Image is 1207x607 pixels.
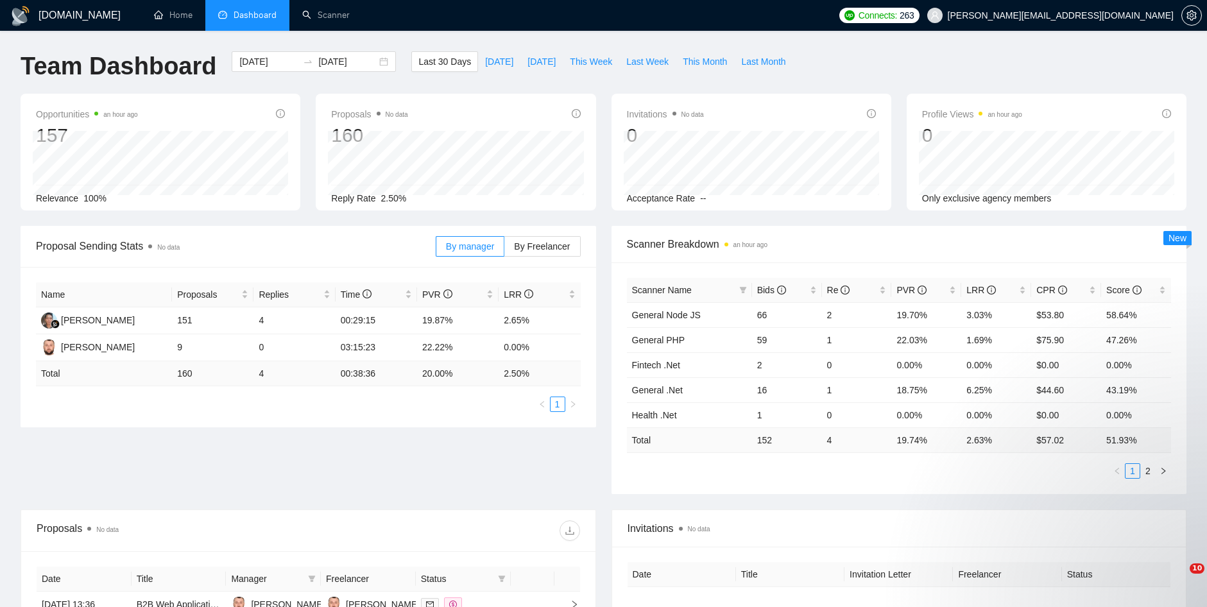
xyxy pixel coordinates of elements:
[777,286,786,295] span: info-circle
[900,8,914,22] span: 263
[499,361,580,386] td: 2.50 %
[930,11,939,20] span: user
[822,352,892,377] td: 0
[363,289,372,298] span: info-circle
[318,55,377,69] input: End date
[83,193,107,203] span: 100%
[961,427,1031,452] td: 2.63 %
[41,341,135,352] a: ST[PERSON_NAME]
[331,193,375,203] span: Reply Rate
[632,285,692,295] span: Scanner Name
[619,51,676,72] button: Last Week
[234,10,277,21] span: Dashboard
[61,340,135,354] div: [PERSON_NAME]
[1101,352,1171,377] td: 0.00%
[560,526,579,536] span: download
[572,109,581,118] span: info-circle
[336,361,417,386] td: 00:38:36
[563,51,619,72] button: This Week
[231,572,303,586] span: Manager
[891,302,961,327] td: 19.70%
[527,55,556,69] span: [DATE]
[822,302,892,327] td: 2
[386,111,408,118] span: No data
[1031,377,1101,402] td: $44.60
[844,562,953,587] th: Invitation Letter
[733,241,767,248] time: an hour ago
[36,107,138,122] span: Opportunities
[157,244,180,251] span: No data
[132,567,227,592] th: Title
[253,361,335,386] td: 4
[966,285,996,295] span: LRR
[683,55,727,69] span: This Month
[822,377,892,402] td: 1
[302,10,350,21] a: searchScanner
[700,193,706,203] span: --
[36,123,138,148] div: 157
[172,361,253,386] td: 160
[822,427,892,452] td: 4
[239,55,298,69] input: Start date
[961,327,1031,352] td: 1.69%
[1101,302,1171,327] td: 58.64%
[1106,285,1141,295] span: Score
[752,327,822,352] td: 59
[259,287,320,302] span: Replies
[10,6,31,26] img: logo
[418,55,471,69] span: Last 30 Days
[859,8,897,22] span: Connects:
[36,193,78,203] span: Relevance
[381,193,407,203] span: 2.50%
[961,302,1031,327] td: 3.03%
[1113,467,1121,475] span: left
[1162,109,1171,118] span: info-circle
[321,567,416,592] th: Freelancer
[417,307,499,334] td: 19.87%
[154,10,193,21] a: homeHome
[498,575,506,583] span: filter
[891,352,961,377] td: 0.00%
[752,377,822,402] td: 16
[443,289,452,298] span: info-circle
[627,427,752,452] td: Total
[41,314,135,325] a: TH[PERSON_NAME]
[891,427,961,452] td: 19.74 %
[681,111,704,118] span: No data
[1031,302,1101,327] td: $53.80
[495,569,508,588] span: filter
[1109,463,1125,479] li: Previous Page
[417,334,499,361] td: 22.22%
[918,286,927,295] span: info-circle
[565,397,581,412] button: right
[1058,286,1067,295] span: info-circle
[632,385,683,395] a: General .Net
[1031,402,1101,427] td: $0.00
[741,55,785,69] span: Last Month
[922,107,1022,122] span: Profile Views
[21,51,216,81] h1: Team Dashboard
[253,334,335,361] td: 0
[172,307,253,334] td: 151
[51,320,60,329] img: gigradar-bm.png
[1109,463,1125,479] button: left
[96,526,119,533] span: No data
[551,397,565,411] a: 1
[560,520,580,541] button: download
[1126,464,1140,478] a: 1
[308,575,316,583] span: filter
[822,402,892,427] td: 0
[841,286,850,295] span: info-circle
[827,285,850,295] span: Re
[524,289,533,298] span: info-circle
[218,10,227,19] span: dashboard
[737,280,749,300] span: filter
[891,402,961,427] td: 0.00%
[1031,352,1101,377] td: $0.00
[514,241,570,252] span: By Freelancer
[177,287,239,302] span: Proposals
[276,109,285,118] span: info-circle
[1101,327,1171,352] td: 47.26%
[336,307,417,334] td: 00:29:15
[253,282,335,307] th: Replies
